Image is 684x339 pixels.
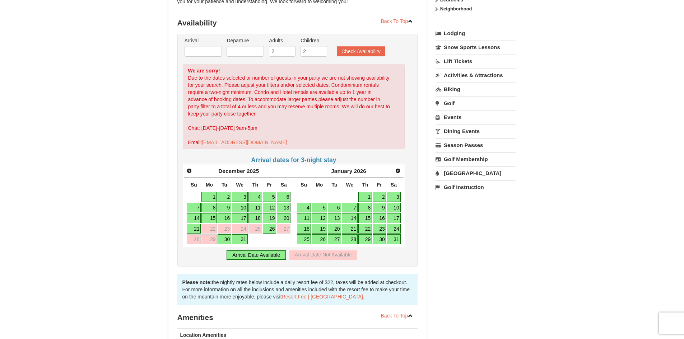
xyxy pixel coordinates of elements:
a: 4 [248,192,262,202]
a: 20 [277,213,290,223]
label: Children [301,37,327,44]
a: 14 [342,213,358,223]
a: 18 [297,224,311,234]
a: 3 [387,192,400,202]
a: 3 [232,192,248,202]
a: [GEOGRAPHIC_DATA] [436,166,516,180]
a: 5 [312,203,327,213]
span: Saturday [391,182,397,188]
a: 26 [263,224,276,234]
span: Sunday [191,182,197,188]
span: Friday [377,182,382,188]
a: 10 [232,203,248,213]
a: 1 [201,192,217,202]
a: 13 [328,213,341,223]
a: Biking [436,83,516,96]
span: Friday [267,182,272,188]
a: 6 [328,203,341,213]
strong: We are sorry! [188,68,220,74]
a: 23 [373,224,386,234]
span: Prev [186,168,192,174]
span: 2026 [354,168,366,174]
a: 9 [373,203,386,213]
a: 18 [248,213,262,223]
span: Sunday [301,182,307,188]
a: 27 [328,234,341,244]
a: 11 [297,213,311,223]
a: 19 [263,213,276,223]
span: Wednesday [346,182,354,188]
a: 2 [373,192,386,202]
label: Departure [227,37,264,44]
span: December [218,168,245,174]
a: 29 [201,234,217,244]
a: 10 [387,203,400,213]
div: Arrival Date Available [227,250,286,260]
a: 15 [201,213,217,223]
a: 27 [277,224,290,234]
a: Resort Fee | [GEOGRAPHIC_DATA] [282,294,363,300]
div: the nightly rates below include a daily resort fee of $22, taxes will be added at checkout. For m... [177,274,418,305]
a: 31 [387,234,400,244]
a: 7 [187,203,201,213]
a: 25 [248,224,262,234]
a: Prev [185,166,195,176]
a: 12 [263,203,276,213]
a: 14 [187,213,201,223]
span: 2025 [247,168,259,174]
h4: Arrival dates for 3-night stay [183,156,405,164]
span: Monday [316,182,323,188]
a: Events [436,110,516,124]
a: 21 [187,224,201,234]
a: 29 [358,234,372,244]
a: 1 [358,192,372,202]
a: Golf [436,96,516,110]
a: 31 [232,234,248,244]
h3: Availability [177,16,418,30]
a: 25 [297,234,311,244]
button: Check Availability [337,46,385,56]
a: Lift Tickets [436,55,516,68]
span: Wednesday [236,182,243,188]
a: Next [393,166,403,176]
a: Back To Top [376,310,418,321]
a: Activities & Attractions [436,69,516,82]
a: 20 [328,224,341,234]
a: 21 [342,224,358,234]
span: Next [395,168,401,174]
a: 2 [218,192,231,202]
a: 22 [201,224,217,234]
a: 22 [358,224,372,234]
a: 12 [312,213,327,223]
a: 16 [218,213,231,223]
a: 23 [218,224,231,234]
span: Thursday [252,182,258,188]
span: Thursday [362,182,368,188]
a: 28 [342,234,358,244]
span: Tuesday [222,182,227,188]
a: 4 [297,203,311,213]
a: 30 [373,234,386,244]
a: Season Passes [436,138,516,152]
span: Saturday [281,182,287,188]
a: 8 [201,203,217,213]
a: 5 [263,192,276,202]
strong: Neighborhood [440,6,472,11]
label: Arrival [185,37,222,44]
strong: Location Amenities [180,332,227,338]
a: [EMAIL_ADDRESS][DOMAIN_NAME] [202,140,287,145]
a: 26 [312,234,327,244]
a: 11 [248,203,262,213]
label: Adults [269,37,296,44]
a: 17 [387,213,400,223]
a: Snow Sports Lessons [436,41,516,54]
a: Golf Membership [436,152,516,166]
a: 7 [342,203,358,213]
div: Due to the dates selected or number of guests in your party we are not showing availability for y... [183,64,405,149]
a: 19 [312,224,327,234]
a: 6 [277,192,290,202]
h3: Amenities [177,310,418,325]
a: Dining Events [436,124,516,138]
a: 30 [218,234,231,244]
a: Lodging [436,27,516,40]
